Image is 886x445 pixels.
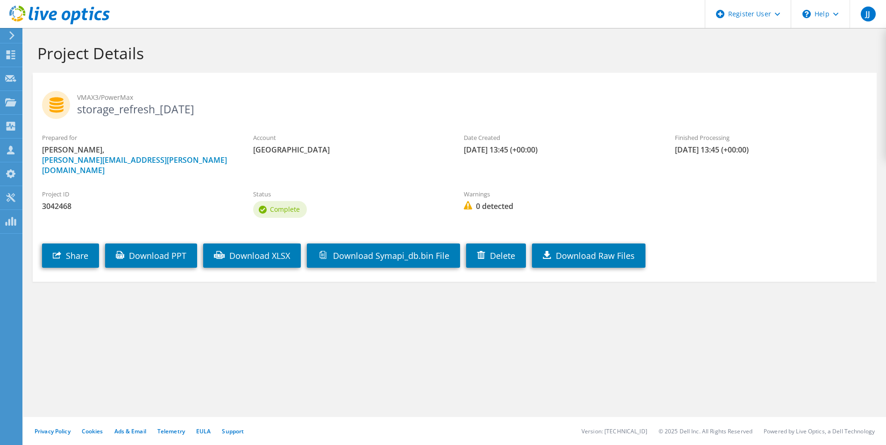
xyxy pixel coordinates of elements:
svg: \n [802,10,811,18]
span: [DATE] 13:45 (+00:00) [464,145,656,155]
h2: storage_refresh_[DATE] [42,91,867,114]
li: © 2025 Dell Inc. All Rights Reserved [659,427,752,435]
span: Complete [270,205,300,214]
a: Download PPT [105,243,197,268]
li: Powered by Live Optics, a Dell Technology [764,427,875,435]
span: [DATE] 13:45 (+00:00) [675,145,867,155]
label: Date Created [464,133,656,142]
span: [GEOGRAPHIC_DATA] [253,145,446,155]
span: [PERSON_NAME], [42,145,234,175]
a: Delete [466,243,526,268]
label: Warnings [464,189,656,199]
span: 0 detected [464,201,656,211]
label: Finished Processing [675,133,867,142]
a: Download Raw Files [532,243,645,268]
a: Cookies [82,427,103,435]
a: [PERSON_NAME][EMAIL_ADDRESS][PERSON_NAME][DOMAIN_NAME] [42,155,227,175]
a: Ads & Email [114,427,146,435]
a: Telemetry [157,427,185,435]
a: Download XLSX [203,243,301,268]
label: Prepared for [42,133,234,142]
a: Privacy Policy [35,427,71,435]
label: Status [253,189,446,199]
h1: Project Details [37,43,867,63]
span: VMAX3/PowerMax [77,92,867,103]
a: Support [222,427,244,435]
span: 3042468 [42,201,234,211]
label: Project ID [42,189,234,199]
span: JJ [861,7,876,21]
a: EULA [196,427,211,435]
label: Account [253,133,446,142]
a: Share [42,243,99,268]
a: Download Symapi_db.bin File [307,243,460,268]
li: Version: [TECHNICAL_ID] [581,427,647,435]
